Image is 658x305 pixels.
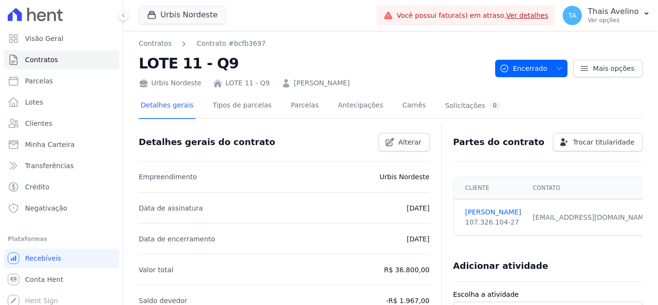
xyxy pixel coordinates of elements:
div: 0 [489,101,500,110]
a: Ver detalhes [506,12,549,19]
nav: Breadcrumb [139,39,266,49]
span: Trocar titularidade [573,137,634,147]
button: Urbis Nordeste [139,6,226,24]
a: Contrato #bcfb3697 [197,39,265,49]
span: Recebíveis [25,253,61,263]
p: Valor total [139,264,173,276]
a: Negativação [4,199,119,218]
span: Alterar [398,137,421,147]
a: Parcelas [289,93,321,119]
span: Você possui fatura(s) em atraso. [397,11,549,21]
div: [EMAIL_ADDRESS][DOMAIN_NAME] [533,212,651,223]
a: Minha Carteira [4,135,119,154]
h2: LOTE 11 - Q9 [139,53,487,74]
div: Urbis Nordeste [139,78,201,88]
p: Ver opções [588,16,639,24]
a: Mais opções [573,60,643,77]
a: Conta Hent [4,270,119,289]
a: [PERSON_NAME] [294,78,350,88]
div: Solicitações [445,101,500,110]
label: Escolha a atividade [453,290,643,300]
a: Transferências [4,156,119,175]
div: Plataformas [8,233,115,245]
a: Alterar [379,133,430,151]
span: TA [568,12,577,19]
a: LOTE 11 - Q9 [225,78,270,88]
a: Lotes [4,93,119,112]
a: Detalhes gerais [139,93,196,119]
span: Mais opções [593,64,634,73]
a: Tipos de parcelas [211,93,274,119]
p: [DATE] [407,233,429,245]
a: Solicitações0 [443,93,502,119]
a: Contratos [4,50,119,69]
th: Cliente [454,177,527,199]
p: R$ 36.800,00 [384,264,429,276]
p: Empreendimento [139,171,197,183]
nav: Breadcrumb [139,39,487,49]
th: Contato [527,177,657,199]
p: Urbis Nordeste [380,171,430,183]
span: Conta Hent [25,275,63,284]
span: Contratos [25,55,58,65]
a: Visão Geral [4,29,119,48]
p: [DATE] [407,202,429,214]
button: TA Thais Avelino Ver opções [555,2,658,29]
span: Encerrado [500,60,547,77]
p: Thais Avelino [588,7,639,16]
a: Clientes [4,114,119,133]
span: Clientes [25,119,52,128]
span: Transferências [25,161,74,171]
a: [PERSON_NAME] [465,207,521,217]
a: Recebíveis [4,249,119,268]
p: Data de assinatura [139,202,203,214]
a: Contratos [139,39,171,49]
p: Data de encerramento [139,233,215,245]
h3: Partes do contrato [453,136,545,148]
a: Crédito [4,177,119,197]
a: Antecipações [336,93,385,119]
span: Crédito [25,182,50,192]
span: Lotes [25,97,43,107]
span: Minha Carteira [25,140,75,149]
div: 107.326.104-27 [465,217,521,227]
span: Parcelas [25,76,53,86]
button: Encerrado [495,60,567,77]
a: Parcelas [4,71,119,91]
a: Carnês [400,93,428,119]
h3: Adicionar atividade [453,260,548,272]
a: Trocar titularidade [553,133,643,151]
span: Visão Geral [25,34,64,43]
span: Negativação [25,203,67,213]
h3: Detalhes gerais do contrato [139,136,275,148]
